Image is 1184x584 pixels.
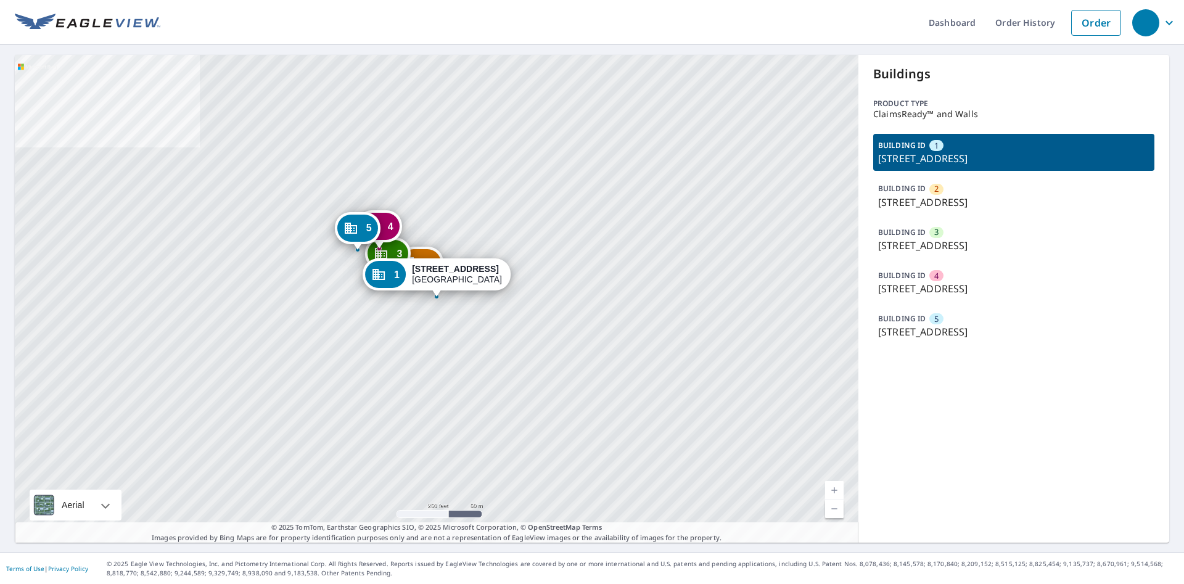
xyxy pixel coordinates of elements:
p: | [6,565,88,572]
span: 3 [397,249,402,258]
p: Images provided by Bing Maps are for property identification purposes only and are not a represen... [15,522,858,543]
p: [STREET_ADDRESS] [878,281,1149,296]
p: [STREET_ADDRESS] [878,238,1149,253]
p: [STREET_ADDRESS] [878,151,1149,166]
p: BUILDING ID [878,140,926,150]
p: [STREET_ADDRESS] [878,195,1149,210]
a: Current Level 17, Zoom Out [825,500,844,518]
span: 5 [934,313,939,325]
a: OpenStreetMap [528,522,580,532]
span: 1 [934,140,939,152]
p: © 2025 Eagle View Technologies, Inc. and Pictometry International Corp. All Rights Reserved. Repo... [107,559,1178,578]
span: 2 [934,183,939,195]
div: Dropped pin, building 3, Commercial property, 932 Obannonville Rd Loveland, OH 45140 [365,237,411,276]
strong: [STREET_ADDRESS] [412,264,499,274]
div: Dropped pin, building 2, Commercial property, 936 Obannonville Rd Loveland, OH 45140 [398,247,443,285]
div: Aerial [58,490,88,520]
a: Order [1071,10,1121,36]
a: Terms of Use [6,564,44,573]
a: Privacy Policy [48,564,88,573]
span: 1 [394,270,400,279]
p: Buildings [873,65,1154,83]
p: BUILDING ID [878,227,926,237]
span: © 2025 TomTom, Earthstar Geographics SIO, © 2025 Microsoft Corporation, © [271,522,602,533]
p: BUILDING ID [878,183,926,194]
div: Aerial [30,490,121,520]
p: BUILDING ID [878,270,926,281]
div: Dropped pin, building 1, Commercial property, 938 Obannonville Rd Loveland, OH 45140 [363,258,511,297]
span: 5 [366,223,372,232]
a: Current Level 17, Zoom In [825,481,844,500]
span: 4 [934,270,939,282]
p: [STREET_ADDRESS] [878,324,1149,339]
span: 4 [388,222,393,231]
p: ClaimsReady™ and Walls [873,109,1154,119]
span: 3 [934,226,939,238]
p: BUILDING ID [878,313,926,324]
p: Product type [873,98,1154,109]
img: EV Logo [15,14,160,32]
a: Terms [582,522,602,532]
div: [GEOGRAPHIC_DATA] [412,264,502,285]
div: Dropped pin, building 4, Commercial property, 928 Obannonville Rd Loveland, OH 45140 [356,210,402,249]
div: Dropped pin, building 5, Commercial property, 928 Obannonville Rd Loveland, OH 45140 [335,212,380,250]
